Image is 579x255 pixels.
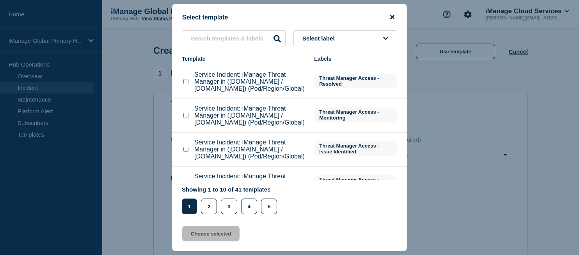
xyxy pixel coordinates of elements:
[302,35,338,42] span: Select label
[314,141,397,156] span: Threat Manager Access - Issue Identified
[241,199,257,214] button: 4
[182,199,197,214] button: 1
[172,14,407,21] div: Select template
[183,147,188,152] input: Service Incident: iManage Threat Manager in (cloudimanage.com / imanage.work) (Pod/Region/Global)...
[194,173,306,194] p: Service Incident: iManage Threat Manager in ([DOMAIN_NAME] / [DOMAIN_NAME]) (Pod/Region/Global)
[314,175,397,190] span: Threat Manager Access - Status Update
[293,30,397,46] button: Select label
[314,107,397,122] span: Threat Manager Access - Monitoring
[194,71,306,92] p: Service Incident: iManage Threat Manager in ([DOMAIN_NAME] / [DOMAIN_NAME]) (Pod/Region/Global)
[261,199,277,214] button: 5
[388,14,397,21] button: close button
[221,199,237,214] button: 3
[194,105,306,126] p: Service Incident: iManage Threat Manager in ([DOMAIN_NAME] / [DOMAIN_NAME]) (Pod/Region/Global)
[182,226,240,241] button: Choose selected
[314,56,397,62] div: Labels
[194,139,306,160] p: Service Incident: iManage Threat Manager in ([DOMAIN_NAME] / [DOMAIN_NAME]) (Pod/Region/Global)
[182,56,306,62] div: Template
[183,79,188,84] input: Service Incident: iManage Threat Manager in (cloudimanage.com / imanage.work) (Pod/Region/Global)...
[183,113,188,118] input: Service Incident: iManage Threat Manager in (cloudimanage.com / imanage.work) (Pod/Region/Global)...
[314,74,397,88] span: Threat Manager Access - Resolved
[182,30,286,46] input: Search templates & labels
[182,186,281,193] p: Showing 1 to 10 of 41 templates
[201,199,217,214] button: 2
